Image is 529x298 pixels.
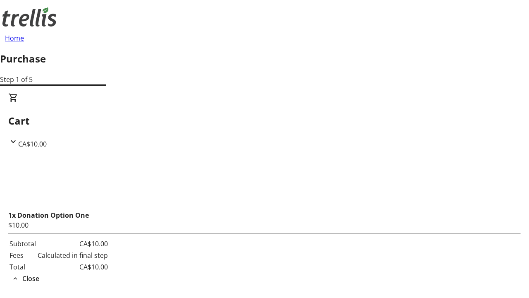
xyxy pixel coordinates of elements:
[9,250,36,261] td: Fees
[22,274,39,284] span: Close
[8,93,521,149] div: CartCA$10.00
[8,220,521,230] div: $10.00
[37,262,108,272] td: CA$10.00
[37,250,108,261] td: Calculated in final step
[8,211,89,220] strong: 1x Donation Option One
[9,262,36,272] td: Total
[18,139,47,149] span: CA$10.00
[8,149,521,284] div: CartCA$10.00
[37,238,108,249] td: CA$10.00
[8,274,43,284] button: Close
[8,113,521,128] h2: Cart
[9,238,36,249] td: Subtotal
